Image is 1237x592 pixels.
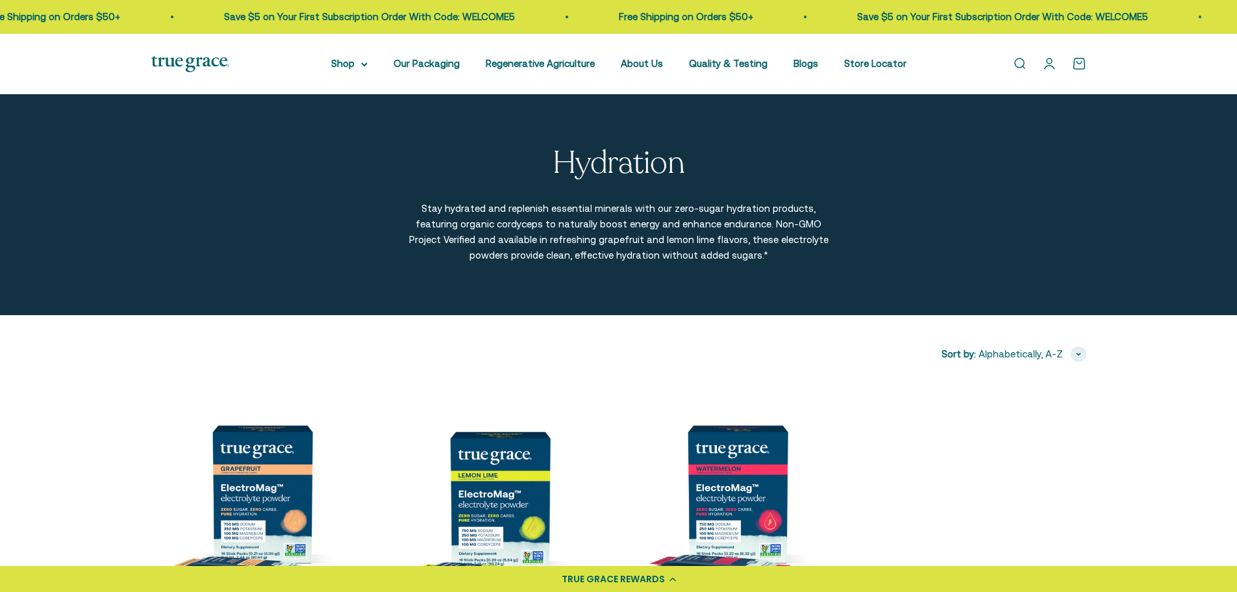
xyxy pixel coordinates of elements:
a: Our Packaging [394,58,460,69]
a: Regenerative Agriculture [486,58,595,69]
p: Save $5 on Your First Subscription Order With Code: WELCOME5 [857,9,1148,25]
p: Hydration [553,146,685,181]
span: Sort by: [942,346,976,362]
summary: Shop [331,56,368,71]
a: About Us [621,58,663,69]
p: Save $5 on Your First Subscription Order With Code: WELCOME5 [224,9,515,25]
button: Alphabetically, A-Z [979,346,1086,362]
div: TRUE GRACE REWARDS [562,573,665,586]
a: Free Shipping on Orders $50+ [619,11,753,22]
a: Quality & Testing [689,58,768,69]
a: Store Locator [844,58,906,69]
a: Blogs [793,58,818,69]
span: Alphabetically, A-Z [979,346,1063,362]
p: Stay hydrated and replenish essential minerals with our zero-sugar hydration products, featuring ... [408,201,830,263]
